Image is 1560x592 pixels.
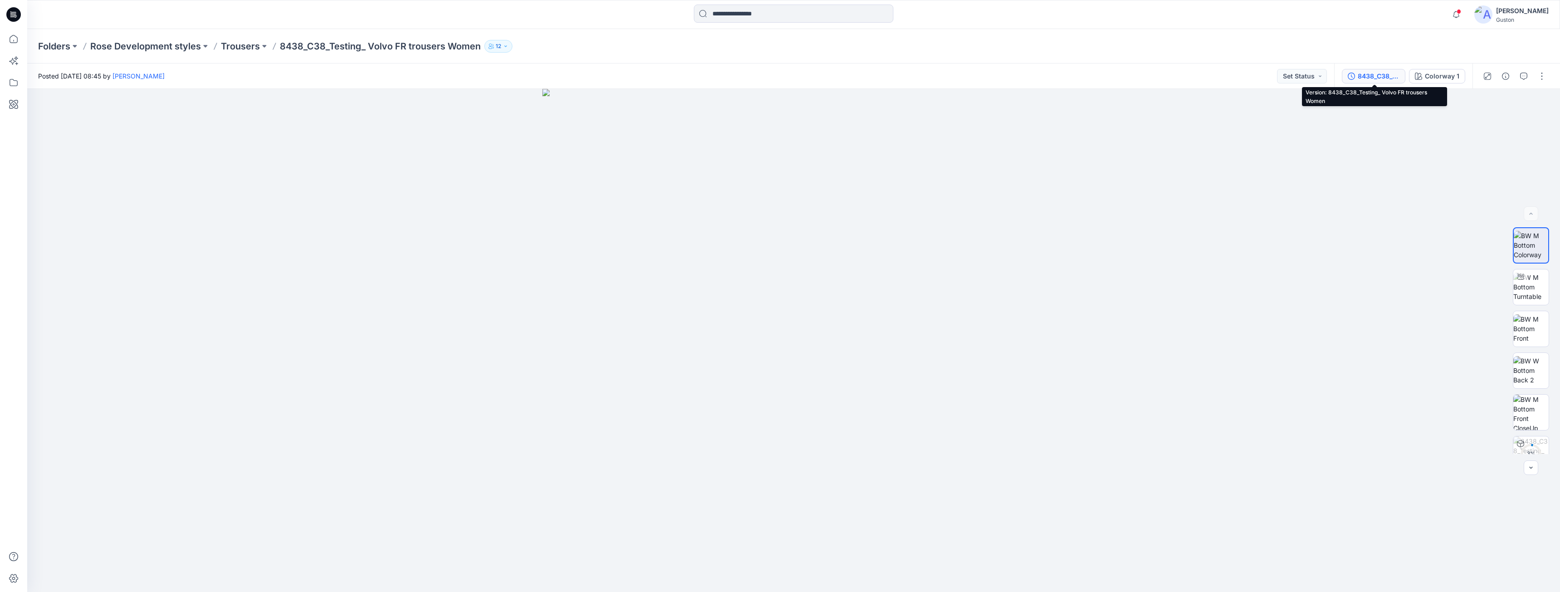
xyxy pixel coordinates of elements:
[1513,273,1549,301] img: BW M Bottom Turntable
[221,40,260,53] a: Trousers
[112,72,165,80] a: [PERSON_NAME]
[1496,5,1549,16] div: [PERSON_NAME]
[1520,450,1542,458] div: 3 %
[542,89,1045,592] img: eyJhbGciOiJIUzI1NiIsImtpZCI6IjAiLCJzbHQiOiJzZXMiLCJ0eXAiOiJKV1QifQ.eyJkYXRhIjp7InR5cGUiOiJzdG9yYW...
[1513,395,1549,430] img: BW M Bottom Front CloseUp
[1514,231,1548,259] img: BW M Bottom Colorway
[1358,71,1399,81] div: 8438_C38_Testing_ Volvo FR trousers Women
[1425,71,1459,81] div: Colorway 1
[1496,16,1549,23] div: Guston
[38,71,165,81] span: Posted [DATE] 08:45 by
[1498,69,1513,83] button: Details
[90,40,201,53] a: Rose Development styles
[496,41,501,51] p: 12
[1342,69,1405,83] button: 8438_C38_Testing_ Volvo FR trousers Women
[38,40,70,53] a: Folders
[484,40,512,53] button: 12
[1513,356,1549,385] img: BW W Bottom Back 2
[1513,436,1549,472] img: 8438_C38_Testing_ Volvo FR trousers Women Colorway 1
[280,40,481,53] p: 8438_C38_Testing_ Volvo FR trousers Women
[1513,314,1549,343] img: BW M Bottom Front
[1409,69,1465,83] button: Colorway 1
[1474,5,1492,24] img: avatar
